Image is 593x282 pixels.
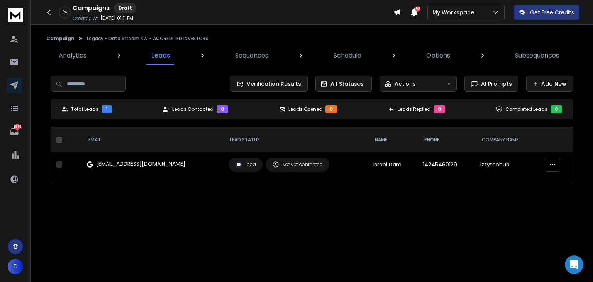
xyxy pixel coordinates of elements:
p: My Workspace [432,8,477,16]
p: Analytics [59,51,86,60]
a: Options [422,46,455,65]
p: Completed Leads [505,106,547,112]
img: logo [8,8,23,22]
p: Leads Replied [398,106,430,112]
p: Get Free Credits [530,8,574,16]
div: Draft [114,3,136,13]
button: D [8,259,23,274]
a: Schedule [329,46,366,65]
button: Add New [526,76,573,92]
p: All Statuses [330,80,364,88]
button: Campaign [46,36,75,42]
a: Sequences [230,46,273,65]
h1: Campaigns [73,3,110,13]
p: Created At: [73,15,99,22]
td: 14245460129 [418,152,476,177]
p: Actions [395,80,416,88]
th: Phone [418,127,476,152]
span: Verification Results [244,80,301,88]
p: Leads Opened [288,106,322,112]
th: NAME [369,127,418,152]
th: LEAD STATUS [224,127,369,152]
button: AI Prompts [464,76,518,92]
div: 0 [325,105,337,113]
th: EMAIL [82,127,224,152]
a: Subsequences [510,46,564,65]
button: Verification Results [230,76,308,92]
p: Total Leads [71,106,98,112]
button: Get Free Credits [514,5,579,20]
div: Not yet contacted [272,161,323,168]
p: Options [426,51,450,60]
td: Israel Dare [369,152,418,177]
div: Open Intercom Messenger [565,255,583,274]
p: 6882 [14,124,20,130]
div: [EMAIL_ADDRESS][DOMAIN_NAME] [96,160,185,168]
div: 0 [217,105,228,113]
p: Leads [151,51,170,60]
div: Lead [235,161,256,168]
p: Subsequences [515,51,559,60]
p: Legacy - Data Stream KW - ACCREDITED INVESTORS [87,36,208,42]
div: 0 [551,105,562,113]
div: 0 [434,105,445,113]
a: Leads [147,46,175,65]
p: [DATE] 01:11 PM [100,15,133,21]
p: 0 % [63,10,67,15]
a: 6882 [7,124,22,139]
td: izzytechub [476,152,540,177]
p: Sequences [235,51,268,60]
div: 1 [102,105,112,113]
span: 50 [415,6,420,12]
a: Analytics [54,46,91,65]
span: AI Prompts [478,80,512,88]
p: Leads Contacted [172,106,213,112]
p: Schedule [334,51,361,60]
th: Company Name [476,127,540,152]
